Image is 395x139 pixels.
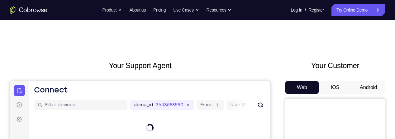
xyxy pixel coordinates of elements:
a: Sessions [4,18,15,29]
label: demo_id [124,21,143,27]
label: Email [190,21,202,27]
input: Filter devices... [35,21,114,27]
h2: Your Customer [285,60,385,71]
a: Pricing [153,4,166,16]
a: Settings [4,32,15,44]
button: Web [285,81,319,94]
h2: Your Support Agent [10,60,270,71]
button: Refresh [245,19,255,29]
button: Resources [207,4,232,16]
a: Log In [291,4,302,16]
a: Connect [4,4,15,15]
a: Go to the home page [10,6,47,14]
button: Android [352,81,385,94]
button: Use Cases [173,4,199,16]
button: iOS [319,81,352,94]
button: Product [102,4,122,16]
a: About us [129,4,145,16]
span: / [305,6,306,14]
a: Register [309,4,324,16]
a: Try Online Demo [331,4,385,16]
h1: Connect [24,4,58,14]
label: User ID [220,21,236,27]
